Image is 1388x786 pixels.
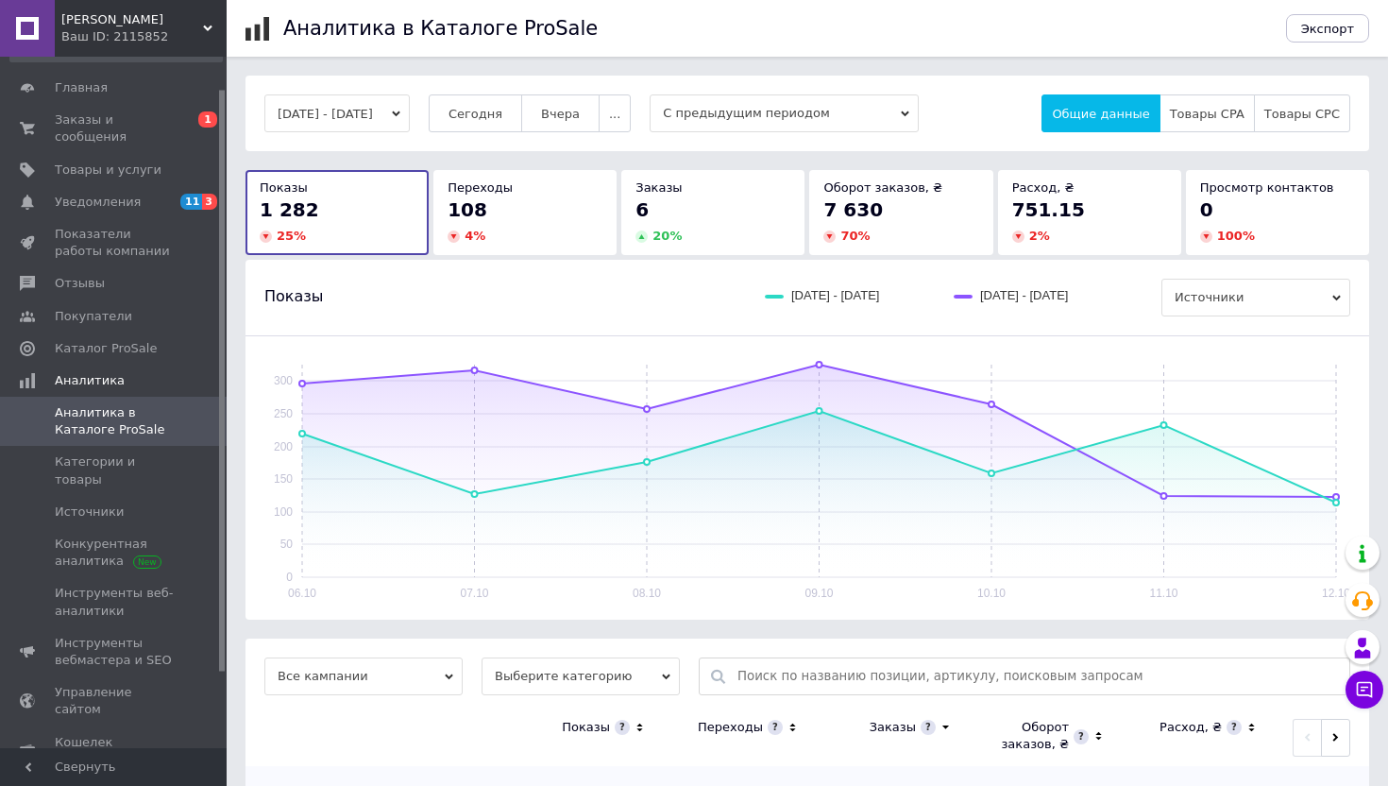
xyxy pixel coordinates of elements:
[198,111,217,128] span: 1
[55,226,175,260] span: Показатели работы компании
[1012,198,1085,221] span: 751.15
[635,180,682,195] span: Заказы
[55,372,125,389] span: Аналитика
[55,275,105,292] span: Отзывы
[1052,107,1149,121] span: Общие данные
[449,107,502,121] span: Сегодня
[840,229,870,243] span: 70 %
[55,111,175,145] span: Заказы и сообщения
[1286,14,1369,43] button: Экспорт
[448,198,487,221] span: 108
[55,308,132,325] span: Покупатели
[448,180,513,195] span: Переходы
[465,229,485,243] span: 4 %
[1301,22,1354,36] span: Экспорт
[61,11,203,28] span: Вайт СМАЙЛ
[286,571,293,584] text: 0
[609,107,620,121] span: ...
[1217,229,1255,243] span: 100 %
[804,587,833,600] text: 09.10
[429,94,522,132] button: Сегодня
[521,94,600,132] button: Вчера
[482,658,680,695] span: Выберите категорию
[55,340,157,357] span: Каталог ProSale
[277,229,306,243] span: 25 %
[274,472,293,486] text: 150
[180,194,202,210] span: 11
[55,635,175,669] span: Инструменты вебмастера и SEO
[260,180,308,195] span: Показы
[1200,180,1334,195] span: Просмотр контактов
[274,505,293,519] text: 100
[283,17,598,40] h1: Аналитика в Каталоге ProSale
[1170,107,1244,121] span: Товары CPA
[823,198,883,221] span: 7 630
[633,587,661,600] text: 08.10
[55,404,175,438] span: Аналитика в Каталоге ProSale
[460,587,488,600] text: 07.10
[264,94,410,132] button: [DATE] - [DATE]
[698,719,763,736] div: Переходы
[274,440,293,453] text: 200
[280,538,294,551] text: 50
[870,719,916,736] div: Заказы
[1041,94,1159,132] button: Общие данные
[1200,198,1213,221] span: 0
[1346,671,1383,709] button: Чат с покупателем
[599,94,631,132] button: ...
[541,107,580,121] span: Вчера
[55,194,141,211] span: Уведомления
[652,229,682,243] span: 20 %
[1029,229,1050,243] span: 2 %
[55,734,175,768] span: Кошелек компании
[260,198,319,221] span: 1 282
[274,407,293,420] text: 250
[562,719,610,736] div: Показы
[264,658,463,695] span: Все кампании
[635,198,649,221] span: 6
[55,504,124,521] span: Источники
[55,162,161,179] span: Товары и услуги
[988,719,1069,753] div: Оборот заказов, ₴
[650,94,919,132] span: С предыдущим периодом
[1322,587,1350,600] text: 12.10
[202,194,217,210] span: 3
[264,286,323,307] span: Показы
[1161,279,1350,316] span: Источники
[823,180,942,195] span: Оборот заказов, ₴
[1149,587,1177,600] text: 11.10
[1159,94,1255,132] button: Товары CPA
[977,587,1006,600] text: 10.10
[1159,719,1222,736] div: Расход, ₴
[61,28,227,45] div: Ваш ID: 2115852
[55,684,175,718] span: Управление сайтом
[1254,94,1350,132] button: Товары CPC
[55,585,175,619] span: Инструменты веб-аналитики
[1012,180,1075,195] span: Расход, ₴
[1264,107,1340,121] span: Товары CPC
[274,374,293,387] text: 300
[288,587,316,600] text: 06.10
[737,658,1340,694] input: Поиск по названию позиции, артикулу, поисковым запросам
[55,79,108,96] span: Главная
[55,536,175,570] span: Конкурентная аналитика
[55,453,175,487] span: Категории и товары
